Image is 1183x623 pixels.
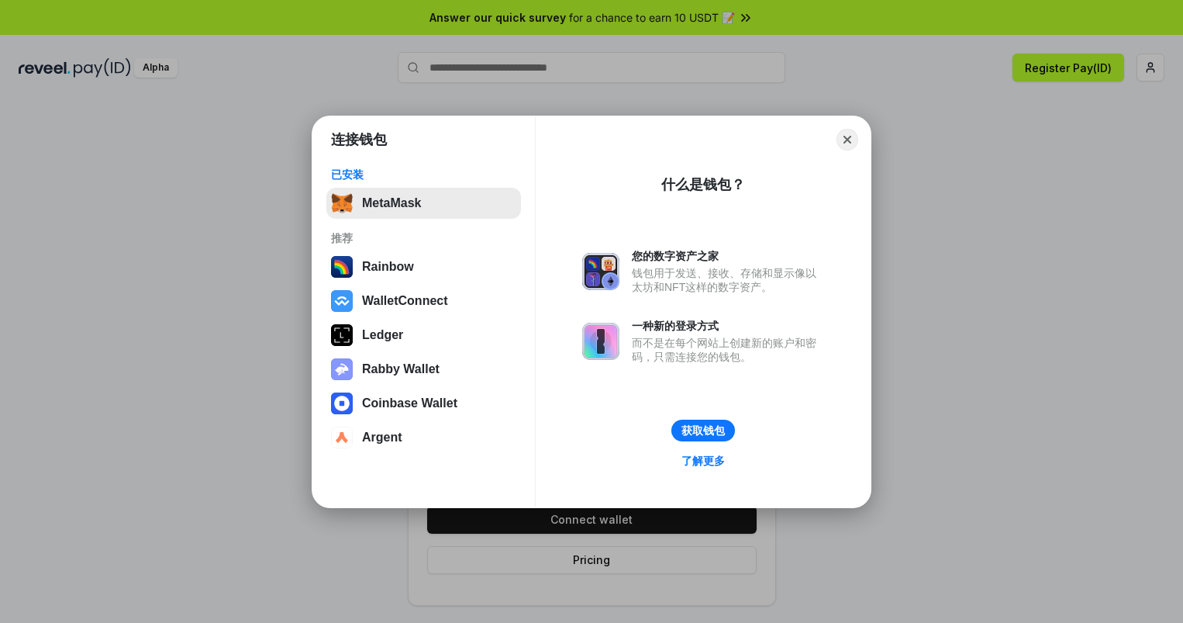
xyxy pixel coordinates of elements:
h1: 连接钱包 [331,130,387,149]
img: svg+xml,%3Csvg%20width%3D%2228%22%20height%3D%2228%22%20viewBox%3D%220%200%2028%2028%22%20fill%3D... [331,427,353,448]
div: Argent [362,431,402,445]
div: Coinbase Wallet [362,396,457,410]
button: MetaMask [326,188,521,219]
button: 获取钱包 [671,420,735,441]
div: 获取钱包 [681,424,725,438]
div: 什么是钱包？ [661,175,745,194]
div: 已安装 [331,168,516,182]
div: 而不是在每个网站上创建新的账户和密码，只需连接您的钱包。 [632,336,824,364]
div: Rabby Wallet [362,362,440,376]
button: Rabby Wallet [326,354,521,385]
img: svg+xml,%3Csvg%20xmlns%3D%22http%3A%2F%2Fwww.w3.org%2F2000%2Fsvg%22%20fill%3D%22none%22%20viewBox... [331,358,353,380]
div: 钱包用于发送、接收、存储和显示像以太坊和NFT这样的数字资产。 [632,266,824,294]
img: svg+xml,%3Csvg%20fill%3D%22none%22%20height%3D%2233%22%20viewBox%3D%220%200%2035%2033%22%20width%... [331,192,353,214]
button: Rainbow [326,251,521,282]
button: Close [836,129,858,151]
button: Argent [326,422,521,453]
div: 推荐 [331,231,516,245]
img: svg+xml,%3Csvg%20width%3D%22120%22%20height%3D%22120%22%20viewBox%3D%220%200%20120%20120%22%20fil... [331,256,353,278]
a: 了解更多 [672,451,734,471]
div: 一种新的登录方式 [632,319,824,333]
img: svg+xml,%3Csvg%20xmlns%3D%22http%3A%2F%2Fwww.w3.org%2F2000%2Fsvg%22%20fill%3D%22none%22%20viewBox... [582,323,619,360]
img: svg+xml,%3Csvg%20xmlns%3D%22http%3A%2F%2Fwww.w3.org%2F2000%2Fsvg%22%20width%3D%2228%22%20height%3... [331,324,353,346]
img: svg+xml,%3Csvg%20width%3D%2228%22%20height%3D%2228%22%20viewBox%3D%220%200%2028%2028%22%20fill%3D... [331,393,353,414]
div: 您的数字资产之家 [632,249,824,263]
img: svg+xml,%3Csvg%20width%3D%2228%22%20height%3D%2228%22%20viewBox%3D%220%200%2028%2028%22%20fill%3D... [331,290,353,312]
div: WalletConnect [362,294,448,308]
div: 了解更多 [681,454,725,468]
img: svg+xml,%3Csvg%20xmlns%3D%22http%3A%2F%2Fwww.w3.org%2F2000%2Fsvg%22%20fill%3D%22none%22%20viewBox... [582,253,619,290]
button: WalletConnect [326,286,521,317]
button: Ledger [326,320,521,351]
div: Ledger [362,328,403,342]
div: Rainbow [362,260,414,274]
button: Coinbase Wallet [326,388,521,419]
div: MetaMask [362,196,421,210]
